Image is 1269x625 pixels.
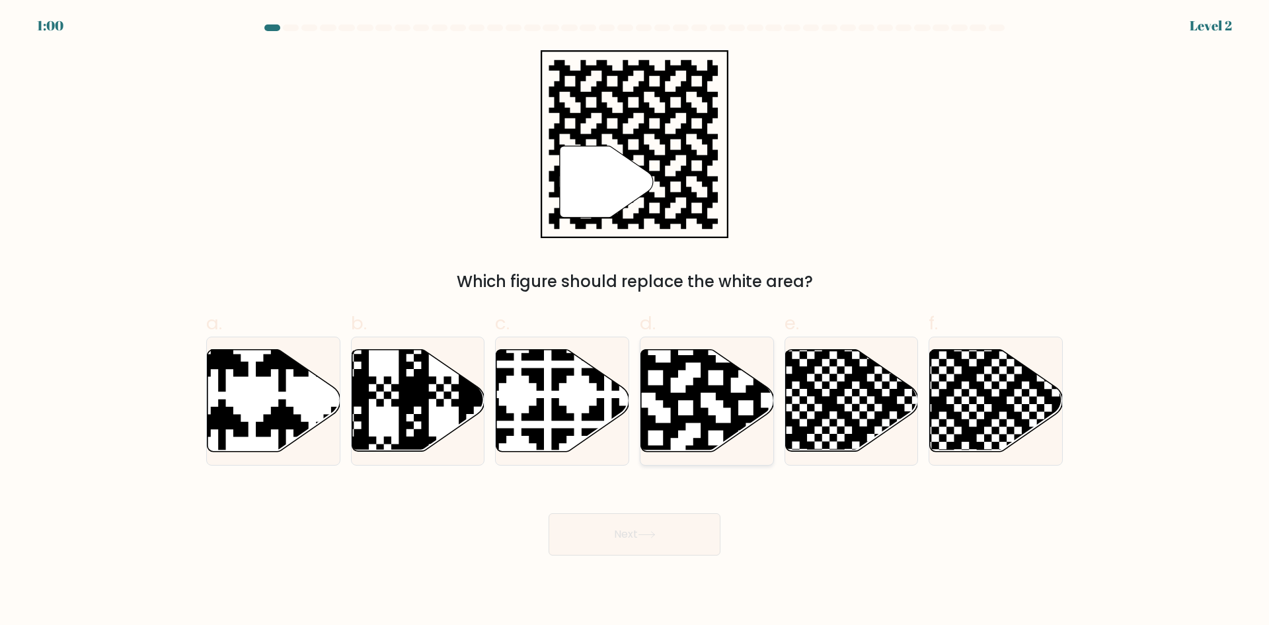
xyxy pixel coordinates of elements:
[1190,16,1232,36] div: Level 2
[549,513,720,556] button: Next
[785,310,799,336] span: e.
[206,310,222,336] span: a.
[214,270,1055,294] div: Which figure should replace the white area?
[929,310,938,336] span: f.
[560,146,653,218] g: "
[640,310,656,336] span: d.
[37,16,63,36] div: 1:00
[351,310,367,336] span: b.
[495,310,510,336] span: c.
